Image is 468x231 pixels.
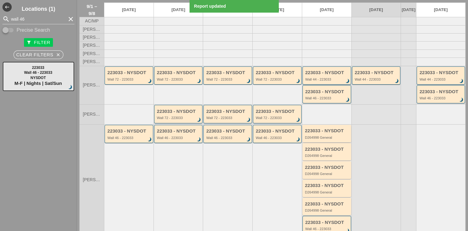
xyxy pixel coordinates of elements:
[107,70,151,75] div: 223033 - NYSDOT
[24,38,53,47] button: Filter
[32,66,44,70] span: 223033
[305,147,350,152] div: 223033 - NYSDOT
[305,128,350,133] div: 223033 - NYSDOT
[305,209,350,212] div: D264998 General
[196,117,203,123] i: brightness_3
[194,3,276,10] div: Report updated
[256,70,300,75] div: 223033 - NYSDOT
[352,3,401,17] a: [DATE]
[107,136,151,140] div: Wall 46 - 223033
[419,70,463,75] div: 223033 - NYSDOT
[419,78,463,81] div: Wall 44 - 223033
[305,227,349,231] div: Wall 46 - 223033
[157,129,201,134] div: 223033 - NYSDOT
[245,117,252,123] i: brightness_3
[305,78,349,81] div: Wall 44 - 223033
[305,96,349,100] div: Wall 46 - 223033
[458,97,465,103] i: brightness_3
[26,40,31,45] i: filter_alt
[416,3,465,17] a: [DATE]
[256,78,300,81] div: Wall 72 - 223033
[146,78,153,85] i: brightness_3
[83,83,101,87] span: [PERSON_NAME]
[26,39,50,46] div: Filter
[83,112,101,117] span: [PERSON_NAME]
[83,3,101,17] span: 9/1 – 9/8
[305,136,350,139] div: D264998 General
[83,43,101,48] span: [PERSON_NAME]
[344,78,351,85] i: brightness_3
[67,84,74,91] i: brightness_3
[401,3,416,17] a: [DATE]
[305,201,350,207] div: 223033 - NYSDOT
[245,136,252,143] i: brightness_3
[30,76,46,80] span: NYSDOT
[245,78,252,85] i: brightness_3
[157,109,201,114] div: 223033 - NYSDOT
[419,89,463,94] div: 223033 - NYSDOT
[305,165,350,170] div: 223033 - NYSDOT
[157,78,201,81] div: Wall 72 - 223033
[196,78,203,85] i: brightness_3
[344,97,351,103] i: brightness_3
[256,109,300,114] div: 223033 - NYSDOT
[83,51,101,56] span: [PERSON_NAME]
[295,136,302,143] i: brightness_3
[295,117,302,123] i: brightness_3
[256,136,300,140] div: Wall 46 - 223033
[17,27,50,33] label: Precise Search
[83,59,101,64] span: [PERSON_NAME]
[104,3,154,17] a: [DATE]
[107,129,151,134] div: 223033 - NYSDOT
[256,129,300,134] div: 223033 - NYSDOT
[355,70,399,75] div: 223033 - NYSDOT
[2,26,74,34] div: Enable Precise search to match search terms exactly.
[14,50,64,59] button: Clear Filters
[83,177,101,182] span: [PERSON_NAME]
[85,19,98,23] span: AC/MP
[305,154,350,157] div: D264998 General
[305,172,350,176] div: D264998 General
[206,109,250,114] div: 223033 - NYSDOT
[24,70,52,75] span: Wall 46 - 223033
[2,2,12,12] i: west
[206,70,250,75] div: 223033 - NYSDOT
[16,51,61,58] div: Clear Filters
[154,3,203,17] a: [DATE]
[67,15,74,23] i: clear
[302,3,351,17] a: [DATE]
[206,78,250,81] div: Wall 72 - 223033
[206,129,250,134] div: 223033 - NYSDOT
[11,14,66,24] input: Search
[83,35,101,40] span: [PERSON_NAME]
[419,96,463,100] div: Wall 46 - 223033
[305,220,349,225] div: 223033 - NYSDOT
[107,78,151,81] div: Wall 72 - 223033
[2,15,10,23] i: search
[2,2,12,12] button: Shrink Sidebar
[295,78,302,85] i: brightness_3
[83,27,101,32] span: [PERSON_NAME]
[206,136,250,140] div: Wall 46 - 223033
[157,116,201,120] div: Wall 72 - 223033
[206,116,250,120] div: Wall 72 - 223033
[305,183,350,188] div: 223033 - NYSDOT
[14,81,62,86] span: M-F | Nights | Sat/Sun
[305,70,349,75] div: 223033 - NYSDOT
[394,78,400,85] i: brightness_3
[355,78,399,81] div: Wall 44 - 223033
[196,136,203,143] i: brightness_3
[305,190,350,194] div: D264998 General
[305,89,349,94] div: 223033 - NYSDOT
[157,136,201,140] div: Wall 46 - 223033
[458,78,465,85] i: brightness_3
[256,116,300,120] div: Wall 72 - 223033
[56,52,61,57] i: close
[146,136,153,143] i: brightness_3
[157,70,201,75] div: 223033 - NYSDOT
